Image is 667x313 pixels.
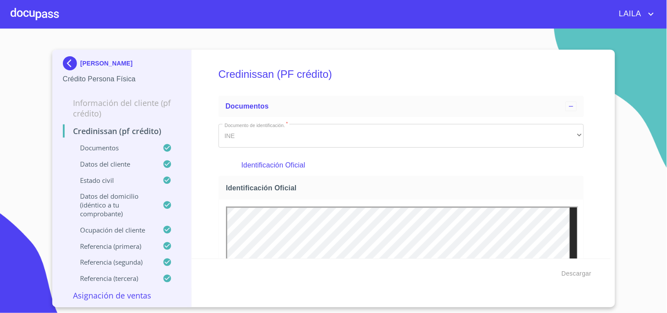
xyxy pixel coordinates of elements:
div: INE [219,124,584,148]
p: [PERSON_NAME] [80,60,133,67]
button: account of current user [612,7,656,21]
p: Referencia (tercera) [63,274,163,283]
p: Asignación de Ventas [63,290,181,301]
p: Información del cliente (PF crédito) [63,98,181,119]
span: Identificación Oficial [226,183,580,193]
p: Crédito Persona Física [63,74,181,84]
button: Descargar [558,266,595,282]
p: Credinissan (PF crédito) [63,126,181,136]
div: [PERSON_NAME] [63,56,181,74]
p: Datos del domicilio (idéntico a tu comprobante) [63,192,163,218]
p: Datos del cliente [63,160,163,168]
span: Documentos [226,102,269,110]
img: Docupass spot blue [63,56,80,70]
h5: Credinissan (PF crédito) [219,56,584,92]
p: Referencia (primera) [63,242,163,251]
div: Documentos [219,96,584,117]
p: Estado civil [63,176,163,185]
span: Descargar [561,268,591,279]
p: Ocupación del Cliente [63,226,163,234]
p: Identificación Oficial [241,160,561,171]
p: Referencia (segunda) [63,258,163,266]
p: Documentos [63,143,163,152]
span: LAILA [612,7,646,21]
